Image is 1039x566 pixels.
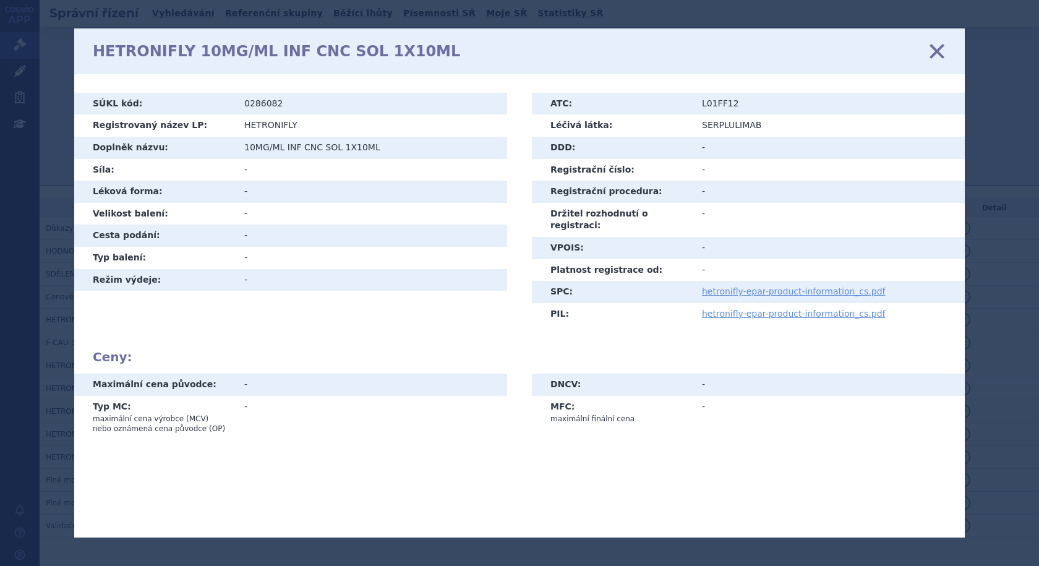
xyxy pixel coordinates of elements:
th: PIL: [532,303,693,325]
td: - [693,374,965,396]
a: hetronifly-epar-product-information_cs.pdf [702,286,886,296]
td: HETRONIFLY [235,114,507,137]
td: L01FF12 [693,93,965,115]
th: Typ balení: [74,247,235,269]
td: - [693,259,965,281]
p: maximální finální cena [550,414,683,424]
td: SERPLULIMAB [693,114,965,137]
th: VPOIS: [532,237,693,259]
td: - [235,225,507,247]
th: Registrovaný název LP: [74,114,235,137]
th: Režim výdeje: [74,269,235,291]
td: - [235,396,507,439]
td: - [235,159,507,181]
th: SÚKL kód: [74,93,235,115]
th: MFC: [532,396,693,429]
td: - [235,247,507,269]
th: DDD: [532,137,693,159]
th: DNCV: [532,374,693,396]
th: Léková forma: [74,181,235,203]
th: Typ MC: [74,396,235,439]
a: zavřít [928,42,946,61]
a: hetronifly-epar-product-information_cs.pdf [702,309,886,319]
th: Platnost registrace od: [532,259,693,281]
th: Maximální cena původce: [74,374,235,396]
th: Velikost balení: [74,203,235,225]
th: Registrační procedura: [532,181,693,203]
th: Léčivá látka: [532,114,693,137]
td: - [693,159,965,181]
td: - [235,269,507,291]
div: - [244,379,498,391]
td: - [693,237,965,259]
td: - [693,181,965,203]
h2: Ceny: [93,349,946,364]
td: 10MG/ML INF CNC SOL 1X10ML [235,137,507,159]
td: 0286082 [235,93,507,115]
td: - [693,203,965,237]
td: - [693,396,965,429]
th: Držitel rozhodnutí o registraci: [532,203,693,237]
td: - [235,181,507,203]
td: - [693,137,965,159]
th: ATC: [532,93,693,115]
p: maximální cena výrobce (MCV) nebo oznámená cena původce (OP) [93,414,226,434]
h1: HETRONIFLY 10MG/ML INF CNC SOL 1X10ML [93,43,460,61]
th: Cesta podání: [74,225,235,247]
td: - [235,203,507,225]
th: SPC: [532,281,693,303]
th: Síla: [74,159,235,181]
th: Doplněk názvu: [74,137,235,159]
th: Registrační číslo: [532,159,693,181]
